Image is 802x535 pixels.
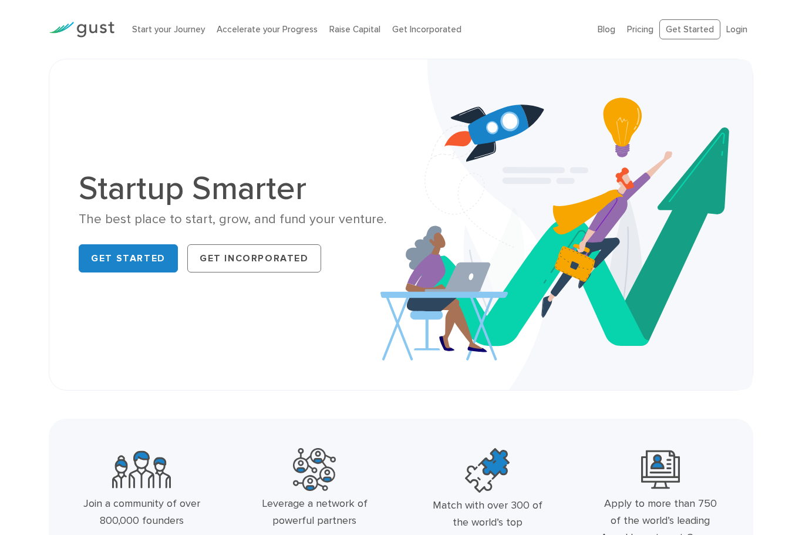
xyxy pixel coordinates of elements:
a: Blog [598,24,615,35]
a: Pricing [627,24,653,35]
img: Leading Angel Investment [641,448,680,491]
a: Get Started [659,19,720,40]
a: Start your Journey [132,24,205,35]
img: Startup Smarter Hero [380,59,753,390]
a: Get Incorporated [392,24,461,35]
div: Leverage a network of powerful partners [252,496,376,530]
img: Gust Logo [49,22,114,38]
a: Get Started [79,244,178,272]
a: Login [726,24,747,35]
a: Get Incorporated [187,244,321,272]
div: Join a community of over 800,000 founders [80,496,204,530]
div: The best place to start, grow, and fund your venture. [79,211,392,228]
img: Community Founders [112,448,171,491]
img: Top Accelerators [465,448,510,493]
a: Accelerate your Progress [217,24,318,35]
img: Powerful Partners [293,448,336,491]
a: Raise Capital [329,24,380,35]
h1: Startup Smarter [79,172,392,205]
